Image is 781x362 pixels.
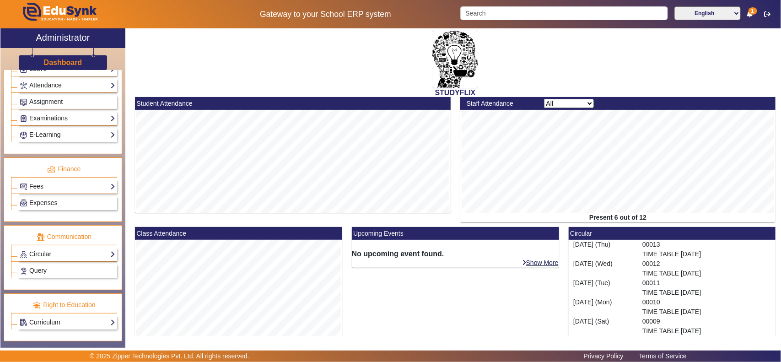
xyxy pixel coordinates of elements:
div: 00012 [638,259,776,278]
h3: Dashboard [44,58,82,67]
p: TIME TABLE [DATE] [642,326,771,336]
mat-card-header: Upcoming Events [352,227,559,240]
img: finance.png [47,165,55,173]
img: Payroll.png [20,200,27,206]
div: [DATE] (Mon) [569,297,638,317]
p: © 2025 Zipper Technologies Pvt. Ltd. All rights reserved. [90,351,249,361]
a: Privacy Policy [579,350,628,362]
mat-card-header: Student Attendance [135,97,451,110]
div: 00011 [638,278,776,297]
div: [DATE] (Sat) [569,317,638,336]
a: Dashboard [43,58,83,67]
span: Query [29,267,47,274]
input: Search [460,6,668,20]
p: TIME TABLE [DATE] [642,269,771,278]
span: Assignment [29,98,63,105]
img: 2da83ddf-6089-4dce-a9e2-416746467bdd [432,31,478,88]
div: 00013 [638,240,776,259]
div: 00009 [638,317,776,336]
p: TIME TABLE [DATE] [642,307,771,317]
div: [DATE] (Tue) [569,278,638,297]
div: 00010 [638,297,776,317]
div: Present 6 out of 12 [460,213,776,222]
a: Assignment [20,97,115,107]
a: Expenses [20,198,115,208]
span: Expenses [29,199,57,206]
span: 1 [749,7,757,15]
mat-card-header: Circular [569,227,776,240]
p: Communication [11,232,117,242]
p: Finance [11,164,117,174]
p: TIME TABLE [DATE] [642,249,771,259]
h5: Gateway to your School ERP system [200,10,451,19]
h6: No upcoming event found. [352,249,559,258]
img: Support-tickets.png [20,268,27,275]
a: Query [20,265,115,276]
a: Terms of Service [635,350,691,362]
a: Show More [522,259,559,267]
img: rte.png [32,301,41,309]
h2: STUDYFLIX [130,88,781,97]
mat-card-header: Class Attendance [135,227,342,240]
div: [DATE] (Wed) [569,259,638,278]
a: Administrator [0,28,125,48]
p: TIME TABLE [DATE] [642,288,771,297]
img: Assignments.png [20,99,27,106]
h2: Administrator [36,32,90,43]
div: [DATE] (Thu) [569,240,638,259]
div: Staff Attendance [462,99,539,108]
p: Right to Education [11,300,117,310]
img: communication.png [37,233,45,241]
